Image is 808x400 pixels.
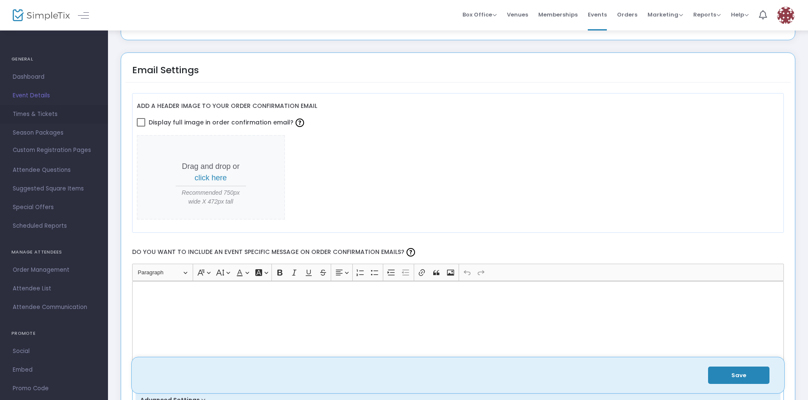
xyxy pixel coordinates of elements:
[13,72,95,83] span: Dashboard
[132,63,199,88] div: Email Settings
[176,188,246,206] span: Recommended 750px wide X 472px tall
[132,264,784,281] div: Editor toolbar
[507,4,528,25] span: Venues
[11,244,97,261] h4: MANAGE ATTENDEES
[13,283,95,294] span: Attendee List
[13,221,95,232] span: Scheduled Reports
[138,268,182,278] span: Paragraph
[617,4,637,25] span: Orders
[13,90,95,101] span: Event Details
[195,174,227,182] span: click here
[13,265,95,276] span: Order Management
[13,109,95,120] span: Times & Tickets
[13,165,95,176] span: Attendee Questions
[708,367,769,384] button: Save
[13,146,91,154] span: Custom Registration Pages
[134,266,191,279] button: Paragraph
[648,11,683,19] span: Marketing
[11,325,97,342] h4: PROMOTE
[137,98,317,115] label: Add a header image to your order confirmation email
[13,364,95,375] span: Embed
[13,202,95,213] span: Special Offers
[13,183,95,194] span: Suggested Square Items
[11,51,97,68] h4: GENERAL
[13,383,95,394] span: Promo Code
[296,119,304,127] img: question-mark
[588,4,607,25] span: Events
[407,248,415,257] img: question-mark
[176,161,246,184] p: Drag and drop or
[13,302,95,313] span: Attendee Communication
[462,11,497,19] span: Box Office
[13,127,95,138] span: Season Packages
[13,346,95,357] span: Social
[149,115,306,130] span: Display full image in order confirmation email?
[731,11,749,19] span: Help
[538,4,578,25] span: Memberships
[693,11,721,19] span: Reports
[132,281,784,366] div: Rich Text Editor, main
[128,241,788,264] label: Do you want to include an event specific message on order confirmation emails?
